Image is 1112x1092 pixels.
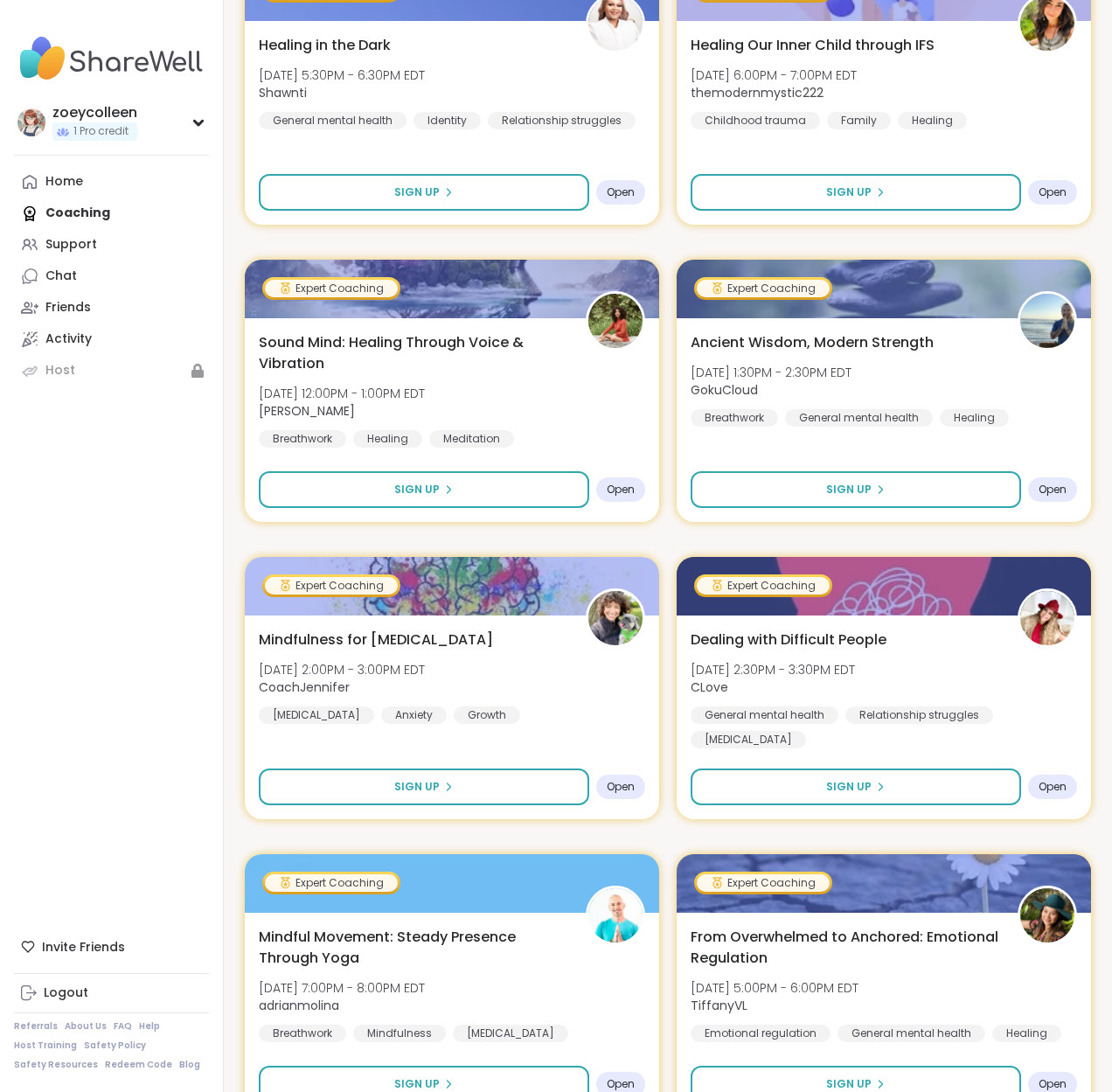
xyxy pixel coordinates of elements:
[45,362,75,379] div: Host
[65,1020,107,1033] a: About Us
[73,124,129,139] span: 1 Pro credit
[44,984,88,1002] div: Logout
[259,174,589,211] button: Sign Up
[588,888,643,942] img: adrianmolina
[588,591,643,645] img: CoachJennifer
[259,402,355,420] b: [PERSON_NAME]
[394,1076,440,1092] span: Sign Up
[14,977,209,1009] a: Logout
[259,66,425,84] span: [DATE] 5:30PM - 6:30PM EDT
[14,1040,77,1052] a: Host Training
[588,294,643,348] img: Joana_Ayala
[45,330,92,348] div: Activity
[259,997,339,1014] b: adrianmolina
[179,1059,200,1071] a: Blog
[607,1077,635,1091] span: Open
[394,482,440,497] span: Sign Up
[414,112,481,129] div: Identity
[259,706,374,724] div: [MEDICAL_DATA]
[14,931,209,963] div: Invite Friends
[14,1059,98,1071] a: Safety Resources
[52,103,137,122] div: zoeycolleen
[265,577,398,595] div: Expert Coaching
[45,236,97,254] div: Support
[14,1020,58,1033] a: Referrals
[259,112,407,129] div: General mental health
[353,1025,446,1042] div: Mindfulness
[259,35,391,56] span: Healing in the Dark
[394,184,440,200] span: Sign Up
[259,927,566,969] span: Mindful Movement: Steady Presence Through Yoga
[139,1020,160,1033] a: Help
[259,84,307,101] b: Shawnti
[394,779,440,795] span: Sign Up
[607,780,635,794] span: Open
[45,299,91,316] div: Friends
[45,173,83,191] div: Home
[14,229,209,261] a: Support
[14,292,209,323] a: Friends
[259,385,425,402] span: [DATE] 12:00PM - 1:00PM EDT
[105,1059,172,1071] a: Redeem Code
[259,979,425,997] span: [DATE] 7:00PM - 8:00PM EDT
[259,430,346,448] div: Breathwork
[14,28,209,89] img: ShareWell Nav Logo
[381,706,447,724] div: Anxiety
[259,678,350,696] b: CoachJennifer
[259,661,425,678] span: [DATE] 2:00PM - 3:00PM EDT
[259,629,493,650] span: Mindfulness for [MEDICAL_DATA]
[14,323,209,355] a: Activity
[259,769,589,805] button: Sign Up
[259,1025,346,1042] div: Breathwork
[454,706,520,724] div: Growth
[45,268,77,285] div: Chat
[607,185,635,199] span: Open
[265,280,398,297] div: Expert Coaching
[14,261,209,292] a: Chat
[259,471,589,508] button: Sign Up
[353,430,422,448] div: Healing
[488,112,636,129] div: Relationship struggles
[14,355,209,386] a: Host
[265,874,398,892] div: Expert Coaching
[114,1020,132,1033] a: FAQ
[453,1025,568,1042] div: [MEDICAL_DATA]
[84,1040,146,1052] a: Safety Policy
[429,430,514,448] div: Meditation
[14,166,209,198] a: Home
[259,332,566,374] span: Sound Mind: Healing Through Voice & Vibration
[607,483,635,497] span: Open
[17,108,45,136] img: zoeycolleen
